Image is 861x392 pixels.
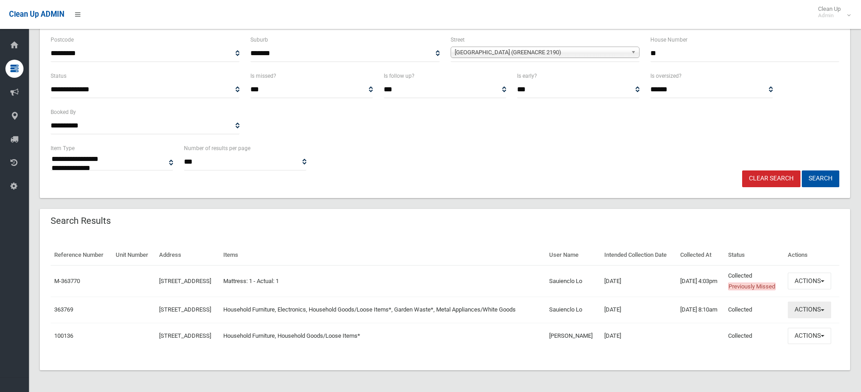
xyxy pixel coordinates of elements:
button: Search [802,170,839,187]
span: Clean Up ADMIN [9,10,64,19]
th: Collected At [677,245,725,265]
td: [DATE] [601,297,677,323]
label: Status [51,71,66,81]
label: Number of results per page [184,143,250,153]
span: Clean Up [814,5,850,19]
td: Household Furniture, Electronics, Household Goods/Loose Items*, Garden Waste*, Metal Appliances/W... [220,297,546,323]
label: Item Type [51,143,75,153]
a: 100136 [54,332,73,339]
td: [DATE] [601,323,677,349]
button: Actions [788,273,831,289]
a: [STREET_ADDRESS] [159,278,211,284]
td: [DATE] 8:10am [677,297,725,323]
label: Is oversized? [650,71,682,81]
a: 363769 [54,306,73,313]
button: Actions [788,302,831,318]
td: Sauienclo Lo [546,265,601,297]
td: [DATE] [601,265,677,297]
th: Unit Number [112,245,155,265]
header: Search Results [40,212,122,230]
span: [GEOGRAPHIC_DATA] (GREENACRE 2190) [455,47,627,58]
th: Status [725,245,784,265]
a: [STREET_ADDRESS] [159,332,211,339]
td: Household Furniture, Household Goods/Loose Items* [220,323,546,349]
label: Postcode [51,35,74,45]
button: Actions [788,328,831,345]
label: Street [451,35,465,45]
th: Address [155,245,220,265]
label: Booked By [51,107,76,117]
th: Intended Collection Date [601,245,677,265]
td: Collected [725,265,784,297]
a: [STREET_ADDRESS] [159,306,211,313]
th: Actions [784,245,839,265]
label: Suburb [250,35,268,45]
td: Collected [725,297,784,323]
td: [DATE] 4:03pm [677,265,725,297]
a: M-363770 [54,278,80,284]
small: Admin [818,12,841,19]
th: Items [220,245,546,265]
td: Collected [725,323,784,349]
label: Is early? [517,71,537,81]
label: Is missed? [250,71,276,81]
td: Mattress: 1 - Actual: 1 [220,265,546,297]
th: User Name [546,245,601,265]
td: Sauienclo Lo [546,297,601,323]
td: [PERSON_NAME] [546,323,601,349]
span: Previously Missed [728,283,776,290]
th: Reference Number [51,245,112,265]
label: House Number [650,35,687,45]
a: Clear Search [742,170,800,187]
label: Is follow up? [384,71,414,81]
